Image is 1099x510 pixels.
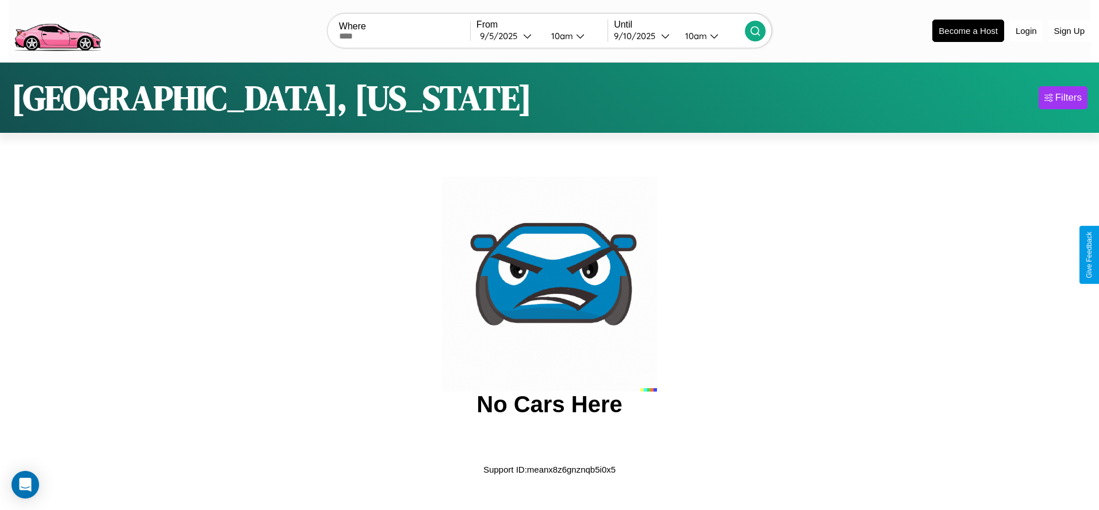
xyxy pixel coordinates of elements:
button: 9/5/2025 [477,30,542,42]
div: Open Intercom Messenger [11,471,39,499]
label: Until [614,20,745,30]
button: Sign Up [1048,20,1090,41]
p: Support ID: meanx8z6gnznqb5i0x5 [483,462,616,477]
button: 10am [676,30,745,42]
button: Become a Host [932,20,1004,42]
div: 10am [679,30,710,41]
h1: [GEOGRAPHIC_DATA], [US_STATE] [11,74,532,121]
div: Filters [1055,92,1082,103]
div: 9 / 10 / 2025 [614,30,661,41]
button: 10am [542,30,608,42]
div: Give Feedback [1085,232,1093,278]
h2: No Cars Here [477,392,622,417]
button: Login [1010,20,1043,41]
label: Where [339,21,470,32]
div: 9 / 5 / 2025 [480,30,523,41]
button: Filters [1039,86,1088,109]
label: From [477,20,608,30]
img: logo [9,6,106,54]
img: car [442,177,657,392]
div: 10am [545,30,576,41]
